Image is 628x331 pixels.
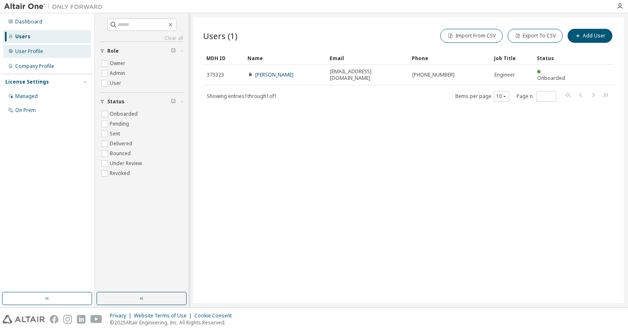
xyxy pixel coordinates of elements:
[207,72,224,78] span: 373323
[134,312,194,319] div: Website Terms of Use
[110,139,134,149] label: Delivered
[440,29,503,43] button: Import From CSV
[110,168,132,178] label: Revoked
[455,91,509,102] span: Items per page
[255,71,293,78] a: [PERSON_NAME]
[110,78,123,88] label: User
[194,312,237,319] div: Cookie Consent
[50,315,58,324] img: facebook.svg
[15,63,54,70] div: Company Profile
[508,29,563,43] button: Export To CSV
[15,48,43,55] div: User Profile
[110,319,237,326] p: © 2025 Altair Engineering, Inc. All Rights Reserved.
[203,30,238,42] span: Users (1)
[110,109,139,119] label: Onboarded
[107,48,119,54] span: Role
[171,98,176,105] span: Clear filter
[90,315,102,324] img: youtube.svg
[537,51,571,65] div: Status
[568,29,612,43] button: Add User
[330,51,405,65] div: Email
[110,129,122,139] label: Sent
[537,75,565,82] span: Onboarded
[110,159,143,168] label: Under Review
[206,51,241,65] div: MDH ID
[496,93,507,100] button: 10
[100,35,183,42] a: Clear all
[15,33,30,40] div: Users
[494,72,515,78] span: Engineer
[494,51,530,65] div: Job Title
[15,93,38,100] div: Managed
[110,312,134,319] div: Privacy
[330,68,405,82] span: [EMAIL_ADDRESS][DOMAIN_NAME]
[412,51,487,65] div: Phone
[2,315,45,324] img: altair_logo.svg
[207,93,277,100] span: Showing entries 1 through 1 of 1
[171,48,176,54] span: Clear filter
[100,42,183,60] button: Role
[110,68,127,78] label: Admin
[110,149,132,159] label: Bounced
[4,2,107,11] img: Altair One
[110,58,127,68] label: Owner
[107,98,125,105] span: Status
[110,119,131,129] label: Pending
[5,79,49,85] div: License Settings
[15,19,42,25] div: Dashboard
[247,51,323,65] div: Name
[100,93,183,111] button: Status
[412,72,455,78] span: [PHONE_NUMBER]
[15,107,36,114] div: On Prem
[517,91,556,102] span: Page n.
[77,315,85,324] img: linkedin.svg
[63,315,72,324] img: instagram.svg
